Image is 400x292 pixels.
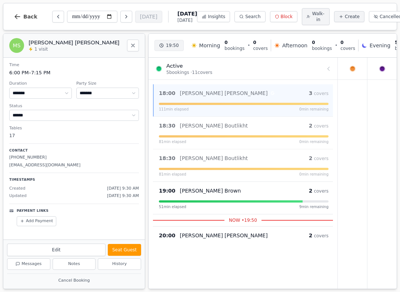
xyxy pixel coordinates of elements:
button: Cancel Booking [7,276,141,285]
svg: Google booking [251,124,254,128]
span: 3 [309,90,313,96]
span: Search [245,14,260,20]
span: covers [314,233,329,238]
span: 111 min elapsed [159,106,189,112]
span: 2 [309,232,313,238]
span: 20:00 [159,232,176,239]
span: 1 visit [34,46,48,52]
p: [PHONE_NUMBER] [9,155,139,161]
p: Contact [9,148,139,153]
button: Previous day [52,11,64,23]
span: Back [23,14,37,19]
h2: [PERSON_NAME] [PERSON_NAME] [29,39,123,46]
button: Close [127,40,139,51]
span: 2 [309,123,313,129]
span: 5 [395,40,398,45]
button: Insights [197,11,230,22]
span: covers [314,156,329,161]
dt: Status [9,103,139,109]
span: 0 [340,40,343,45]
span: covers [314,91,329,96]
span: Evening [370,42,390,49]
span: • [335,43,337,48]
span: 19:00 [159,187,176,194]
span: covers [253,46,268,51]
span: Block [281,14,293,20]
span: Walk-in [312,11,325,23]
button: History [98,258,141,270]
span: [DATE] 9:30 AM [107,186,139,192]
span: Create [345,14,360,20]
span: 18:00 [159,89,176,97]
span: Morning [199,42,220,49]
span: 18:30 [159,155,176,162]
span: Created [9,186,26,192]
button: Block [270,11,297,22]
p: [PERSON_NAME] [PERSON_NAME] [180,232,268,239]
span: Afternoon [282,42,307,49]
p: [PERSON_NAME] Boutlikht [180,122,248,129]
span: 19:50 [166,43,179,48]
span: covers [340,46,355,51]
div: MS [9,38,24,53]
span: [DATE] 9:30 AM [107,193,139,199]
button: Walk-in [302,8,330,25]
span: Updated [9,193,27,199]
span: bookings [224,46,244,51]
span: Insights [208,14,225,20]
dd: 17 [9,132,139,139]
button: [DATE] [135,11,162,23]
button: Search [234,11,265,22]
span: 9 min remaining [299,204,329,210]
span: 0 [224,40,227,45]
span: • [247,43,250,48]
span: bookings [312,46,332,51]
span: covers [314,123,329,129]
span: 2 [309,188,313,194]
p: [PERSON_NAME] [PERSON_NAME] [180,89,268,97]
span: 18:30 [159,122,176,129]
span: 0 min remaining [299,172,329,177]
span: 51 min elapsed [159,204,186,210]
span: [DATE] [177,17,197,23]
span: 81 min elapsed [159,139,186,145]
span: 0 [253,40,256,45]
p: [EMAIL_ADDRESS][DOMAIN_NAME] [9,162,139,169]
button: Create [334,11,364,22]
p: [PERSON_NAME] Boutlikht [180,155,248,162]
p: Payment Links [17,208,49,214]
button: Next day [120,11,132,23]
p: [PERSON_NAME] Brown [180,187,241,194]
button: Edit [7,244,106,256]
dt: Duration [9,81,72,87]
button: Seat Guest [108,244,141,256]
span: covers [314,189,329,194]
span: 2 [309,155,313,161]
span: 81 min elapsed [159,172,186,177]
svg: Google booking [251,156,254,160]
button: Back [8,8,43,26]
dt: Tables [9,125,139,132]
button: Notes [53,258,96,270]
svg: Google booking [271,91,274,95]
p: Timestamps [9,177,139,183]
dd: 6:00 PM – 7:15 PM [9,69,139,77]
button: Add Payment [17,216,56,226]
span: 0 [312,40,315,45]
span: 0 min remaining [299,139,329,145]
dt: Party Size [76,81,139,87]
span: 0 min remaining [299,106,329,112]
svg: Google booking [271,234,274,237]
span: [DATE] [177,10,197,17]
button: Messages [7,258,50,270]
dt: Time [9,62,139,68]
span: NOW • 19:50 [224,217,261,223]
